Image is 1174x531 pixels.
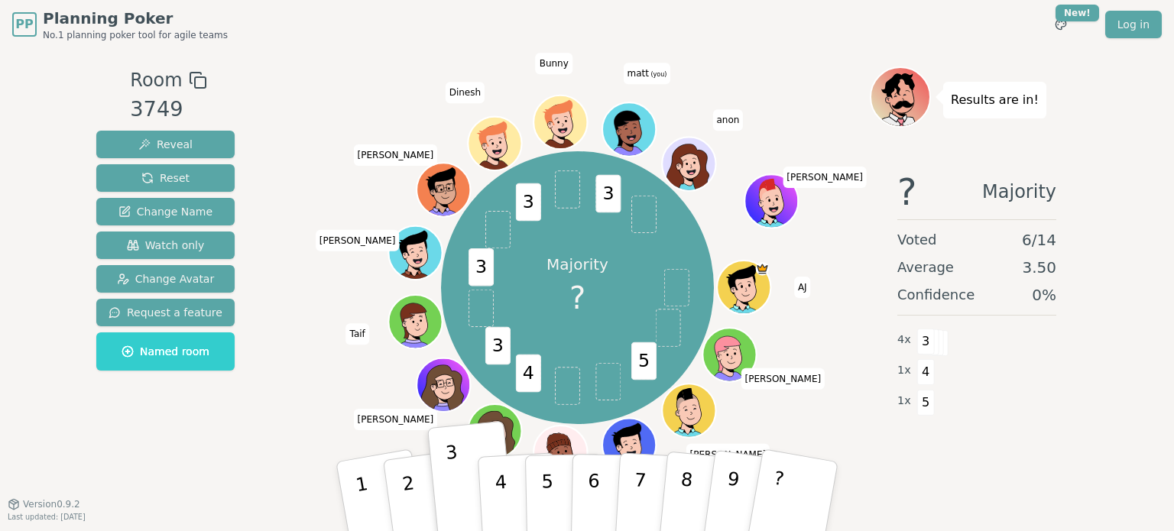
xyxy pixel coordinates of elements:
[15,15,33,34] span: PP
[917,390,935,416] span: 5
[354,409,438,430] span: Click to change your name
[741,368,825,390] span: Click to change your name
[118,204,212,219] span: Change Name
[631,342,656,380] span: 5
[8,498,80,510] button: Version0.9.2
[897,229,937,251] span: Voted
[96,332,235,371] button: Named room
[138,137,193,152] span: Reveal
[623,63,670,84] span: Click to change your name
[951,89,1039,111] p: Results are in!
[595,175,621,213] span: 3
[897,173,916,210] span: ?
[8,513,86,521] span: Last updated: [DATE]
[897,257,954,278] span: Average
[96,198,235,225] button: Change Name
[1047,11,1075,38] button: New!
[12,8,228,41] a: PPPlanning PokerNo.1 planning poker tool for agile teams
[354,144,438,166] span: Click to change your name
[96,265,235,293] button: Change Avatar
[783,167,867,188] span: Click to change your name
[649,71,667,78] span: (you)
[897,393,911,410] span: 1 x
[23,498,80,510] span: Version 0.9.2
[96,299,235,326] button: Request a feature
[96,232,235,259] button: Watch only
[43,29,228,41] span: No.1 planning poker tool for agile teams
[445,442,465,525] p: 3
[127,238,205,253] span: Watch only
[109,305,222,320] span: Request a feature
[346,323,369,345] span: Click to change your name
[1032,284,1056,306] span: 0 %
[130,94,206,125] div: 3749
[446,82,485,103] span: Click to change your name
[515,354,540,392] span: 4
[686,444,770,465] span: Click to change your name
[96,164,235,192] button: Reset
[316,230,400,251] span: Click to change your name
[43,8,228,29] span: Planning Poker
[141,170,190,186] span: Reset
[1022,257,1056,278] span: 3.50
[536,53,572,75] span: Click to change your name
[1022,229,1056,251] span: 6 / 14
[917,359,935,385] span: 4
[712,110,743,131] span: Click to change your name
[122,344,209,359] span: Named room
[469,248,494,287] span: 3
[897,284,975,306] span: Confidence
[130,66,182,94] span: Room
[569,275,585,321] span: ?
[117,271,215,287] span: Change Avatar
[755,262,769,276] span: AJ is the host
[96,131,235,158] button: Reveal
[485,326,510,364] span: 3
[897,332,911,348] span: 4 x
[515,183,540,222] span: 3
[546,254,608,275] p: Majority
[917,329,935,355] span: 3
[1105,11,1162,38] a: Log in
[604,105,654,155] button: Click to change your avatar
[982,173,1056,210] span: Majority
[897,362,911,379] span: 1 x
[794,277,811,298] span: Click to change your name
[1056,5,1099,21] div: New!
